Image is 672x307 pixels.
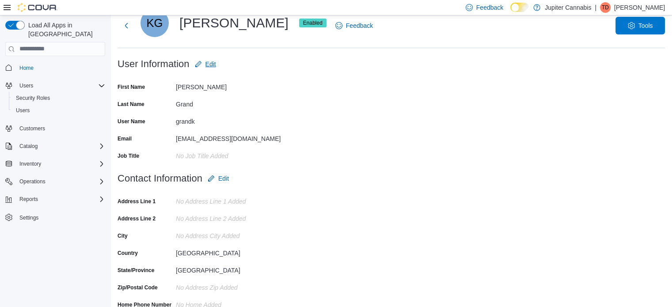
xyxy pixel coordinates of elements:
[218,174,229,183] span: Edit
[16,141,41,152] button: Catalog
[25,21,105,38] span: Load All Apps in [GEOGRAPHIC_DATA]
[176,80,294,91] div: [PERSON_NAME]
[19,82,33,89] span: Users
[140,9,327,37] div: [PERSON_NAME]
[12,93,105,103] span: Security Roles
[118,250,138,257] label: Country
[18,3,57,12] img: Cova
[510,3,529,12] input: Dark Mode
[2,193,109,205] button: Reports
[19,214,38,221] span: Settings
[176,212,294,222] div: No Address Line 2 added
[16,159,105,169] span: Inventory
[118,215,156,222] label: Address Line 2
[176,194,294,205] div: No Address Line 1 added
[16,194,105,205] span: Reports
[147,9,163,37] span: KG
[2,158,109,170] button: Inventory
[118,101,144,108] label: Last Name
[602,2,609,13] span: TD
[118,284,158,291] label: Zip/Postal Code
[615,17,665,34] button: Tools
[2,140,109,152] button: Catalog
[118,267,154,274] label: State/Province
[16,176,105,187] span: Operations
[19,143,38,150] span: Catalog
[118,198,156,205] label: Address Line 1
[19,160,41,167] span: Inventory
[19,64,34,72] span: Home
[476,3,503,12] span: Feedback
[176,280,294,291] div: No Address Zip added
[545,2,591,13] p: Jupiter Cannabis
[204,170,232,187] button: Edit
[9,104,109,117] button: Users
[19,196,38,203] span: Reports
[118,17,135,34] button: Next
[16,62,105,73] span: Home
[16,212,42,223] a: Settings
[118,135,132,142] label: Email
[191,55,220,73] button: Edit
[118,118,145,125] label: User Name
[176,149,294,159] div: No Job Title added
[176,114,294,125] div: grandk
[16,176,49,187] button: Operations
[118,59,190,69] h3: User Information
[595,2,596,13] p: |
[16,123,105,134] span: Customers
[16,95,50,102] span: Security Roles
[614,2,665,13] p: [PERSON_NAME]
[118,173,202,184] h3: Contact Information
[176,246,294,257] div: [GEOGRAPHIC_DATA]
[16,194,42,205] button: Reports
[140,9,169,37] div: Kelly Grand
[5,58,105,247] nav: Complex example
[638,21,653,30] span: Tools
[12,105,33,116] a: Users
[303,19,323,27] span: Enabled
[16,80,37,91] button: Users
[176,263,294,274] div: [GEOGRAPHIC_DATA]
[16,141,105,152] span: Catalog
[19,125,45,132] span: Customers
[176,97,294,108] div: Grand
[16,107,30,114] span: Users
[12,93,53,103] a: Security Roles
[346,21,373,30] span: Feedback
[299,19,327,27] span: Enabled
[332,17,376,34] a: Feedback
[16,123,49,134] a: Customers
[2,80,109,92] button: Users
[12,105,105,116] span: Users
[118,152,139,159] label: Job Title
[9,92,109,104] button: Security Roles
[2,61,109,74] button: Home
[19,178,46,185] span: Operations
[118,83,145,91] label: First Name
[176,229,294,239] div: No Address City added
[16,63,37,73] a: Home
[2,122,109,135] button: Customers
[16,159,45,169] button: Inventory
[205,60,216,68] span: Edit
[118,232,128,239] label: City
[2,175,109,188] button: Operations
[2,211,109,224] button: Settings
[600,2,611,13] div: Tom Doran
[176,132,294,142] div: [EMAIL_ADDRESS][DOMAIN_NAME]
[16,212,105,223] span: Settings
[16,80,105,91] span: Users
